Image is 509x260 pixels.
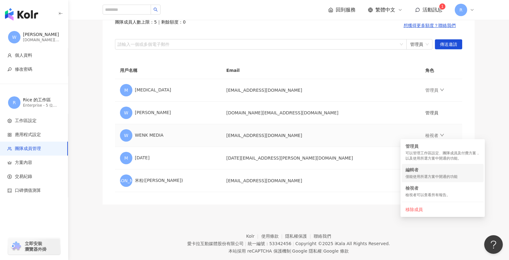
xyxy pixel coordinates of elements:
[405,185,480,191] div: 檢視者
[25,241,46,252] span: 立即安裝 瀏覽器外掛
[405,206,480,213] div: 移除成員
[7,53,12,58] span: user
[10,241,22,251] img: chrome extension
[7,188,12,193] span: calculator
[441,4,444,9] span: 1
[314,234,331,239] a: 聯絡我們
[261,234,285,239] a: 使用條款
[405,192,480,198] div: 檢視者可以查看所有報告。
[404,23,456,28] span: 想獲得更多額度？聯絡我們
[7,133,12,137] span: appstore
[425,133,444,138] a: 檢視者
[335,241,345,246] a: iKala
[246,234,261,239] a: Kolr
[15,174,32,180] span: 交易紀錄
[248,241,291,246] div: 統一編號：53342456
[423,7,442,13] span: 活動訊息
[15,118,37,124] span: 工作區設定
[322,249,323,253] span: |
[405,167,480,173] div: 編輯者
[23,103,60,108] div: Enterprise - 5 位成員
[405,174,480,179] div: 僅能使用所選方案中開通的功能
[425,88,444,93] a: 管理員
[295,241,390,246] div: Copyright © 2025 All Rights Reserved.
[7,67,12,72] span: key
[292,249,322,253] a: Google 隱私權
[405,151,480,161] div: 可以管理工作區設定、團隊成員及付費方案，以及使用所選方案中開通的功能。
[336,7,356,13] span: 回到服務
[410,39,429,49] span: 管理員
[439,3,445,10] sup: 1
[124,109,128,116] span: W
[245,241,246,246] span: |
[221,147,420,170] td: [DATE][EMAIL_ADDRESS][PERSON_NAME][DOMAIN_NAME]
[15,66,32,73] span: 修改密碼
[328,7,356,13] a: 回到服務
[435,39,462,49] button: 傳送邀請
[405,143,480,149] div: 管理員
[285,234,314,239] a: 隱私權保護
[108,177,144,184] span: [PERSON_NAME]
[420,102,462,124] td: 管理員
[120,129,216,142] div: WENK MEDIA
[484,235,503,254] iframe: Help Scout Beacon - Open
[5,8,38,20] img: logo
[420,62,462,79] th: 角色
[293,241,294,246] span: |
[187,241,244,246] div: 愛卡拉互動媒體股份有限公司
[15,146,41,152] span: 團隊成員管理
[459,7,463,13] span: R
[440,133,444,137] span: down
[221,170,420,192] td: [EMAIL_ADDRESS][DOMAIN_NAME]
[23,37,60,43] div: [DOMAIN_NAME][EMAIL_ADDRESS][DOMAIN_NAME]
[221,102,420,124] td: [DOMAIN_NAME][EMAIL_ADDRESS][DOMAIN_NAME]
[228,247,348,255] span: 本站採用 reCAPTCHA 保護機制
[440,40,457,50] span: 傳送邀請
[115,19,186,32] span: 團隊成員人數上限：5 ｜ 剩餘額度：0
[124,87,128,94] span: M
[23,32,60,38] div: [PERSON_NAME]
[120,84,216,96] div: [MEDICAL_DATA]
[7,174,12,179] span: dollar
[221,79,420,102] td: [EMAIL_ADDRESS][DOMAIN_NAME]
[115,62,221,79] th: 用戶名稱
[153,7,158,12] span: search
[124,132,128,139] span: W
[397,19,462,32] button: 想獲得更多額度？聯絡我們
[15,52,32,59] span: 個人資料
[15,160,32,166] span: 方案內容
[23,97,60,103] div: Rice 的工作區
[440,88,444,92] span: down
[8,238,60,255] a: chrome extension立即安裝 瀏覽器外掛
[291,249,292,253] span: |
[13,99,16,106] span: R
[120,174,216,187] div: 米粒([PERSON_NAME])
[375,7,395,13] span: 繁體中文
[120,107,216,119] div: [PERSON_NAME]
[15,187,41,194] span: 口碑價值測算
[15,132,41,138] span: 應用程式設定
[12,34,16,41] span: W
[120,152,216,164] div: [DATE]
[323,249,349,253] a: Google 條款
[221,62,420,79] th: Email
[124,155,128,161] span: M
[221,124,420,147] td: [EMAIL_ADDRESS][DOMAIN_NAME]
